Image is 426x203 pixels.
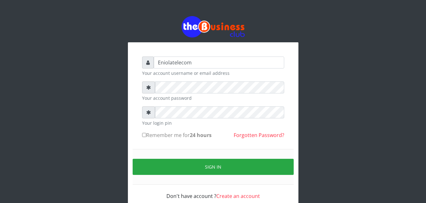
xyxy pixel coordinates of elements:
button: Sign in [133,159,294,175]
label: Remember me for [142,131,212,139]
small: Your login pin [142,120,284,126]
a: Forgotten Password? [234,132,284,139]
small: Your account username or email address [142,70,284,76]
a: Create an account [216,193,260,200]
input: Remember me for24 hours [142,133,146,137]
b: 24 hours [190,132,212,139]
small: Your account password [142,95,284,101]
input: Username or email address [154,57,284,69]
div: Don't have account ? [142,185,284,200]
